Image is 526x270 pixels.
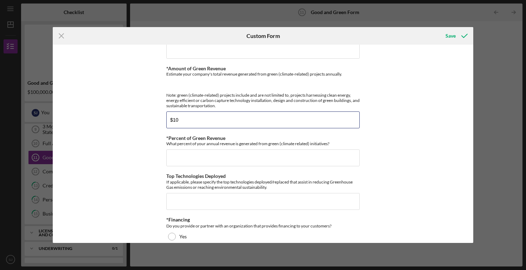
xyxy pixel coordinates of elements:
[179,234,187,239] label: Yes
[166,179,360,190] div: If applicable, please specify the top technologies deployed/replaced that assist in reducing Gree...
[166,173,226,179] label: Top Technologies Deployed
[166,223,360,230] div: Do you provide or partner with an organization that provides financing to your customers?
[246,33,280,39] h6: Custom Form
[445,29,456,43] div: Save
[166,141,360,146] div: What percent of your annual revenue is generated from green (climate related) initiatives?
[166,217,360,223] div: *Financing
[166,135,225,141] label: *Percent of Green Revenue
[166,65,226,71] label: *Amount of Green Revenue
[166,71,360,108] div: Estimate your company's total revenue generated from green (climate-related) projects annually. N...
[438,29,473,43] button: Save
